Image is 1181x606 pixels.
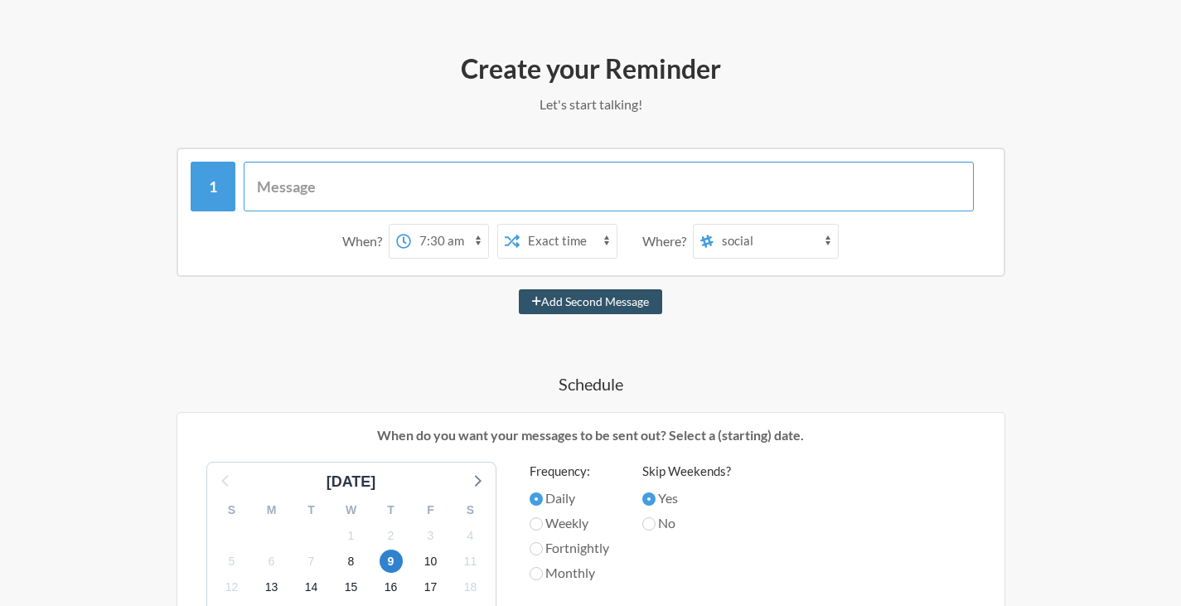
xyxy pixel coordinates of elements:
[419,576,443,599] span: Monday, November 17, 2025
[190,425,992,445] p: When do you want your messages to be sent out? Select a (starting) date.
[212,497,252,523] div: S
[459,550,482,573] span: Tuesday, November 11, 2025
[371,497,411,523] div: T
[519,289,662,314] button: Add Second Message
[380,550,403,573] span: Sunday, November 9, 2025
[342,224,389,259] div: When?
[530,492,543,506] input: Daily
[340,550,363,573] span: Saturday, November 8, 2025
[340,524,363,547] span: Saturday, November 1, 2025
[530,542,543,555] input: Fortnightly
[260,576,283,599] span: Thursday, November 13, 2025
[642,462,731,481] label: Skip Weekends?
[419,524,443,547] span: Monday, November 3, 2025
[300,550,323,573] span: Friday, November 7, 2025
[642,224,693,259] div: Where?
[451,497,491,523] div: S
[260,550,283,573] span: Thursday, November 6, 2025
[642,513,731,533] label: No
[320,471,383,493] div: [DATE]
[292,497,332,523] div: T
[110,51,1072,86] h2: Create your Reminder
[530,517,543,531] input: Weekly
[110,372,1072,395] h4: Schedule
[459,576,482,599] span: Tuesday, November 18, 2025
[380,524,403,547] span: Sunday, November 2, 2025
[411,497,451,523] div: F
[530,567,543,580] input: Monthly
[332,497,371,523] div: W
[340,576,363,599] span: Saturday, November 15, 2025
[252,497,292,523] div: M
[642,492,656,506] input: Yes
[530,563,609,583] label: Monthly
[110,95,1072,114] p: Let's start talking!
[459,524,482,547] span: Tuesday, November 4, 2025
[642,488,731,508] label: Yes
[419,550,443,573] span: Monday, November 10, 2025
[380,576,403,599] span: Sunday, November 16, 2025
[244,162,974,211] input: Message
[530,538,609,558] label: Fortnightly
[300,576,323,599] span: Friday, November 14, 2025
[220,576,244,599] span: Wednesday, November 12, 2025
[530,488,609,508] label: Daily
[220,550,244,573] span: Wednesday, November 5, 2025
[530,462,609,481] label: Frequency:
[642,517,656,531] input: No
[530,513,609,533] label: Weekly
